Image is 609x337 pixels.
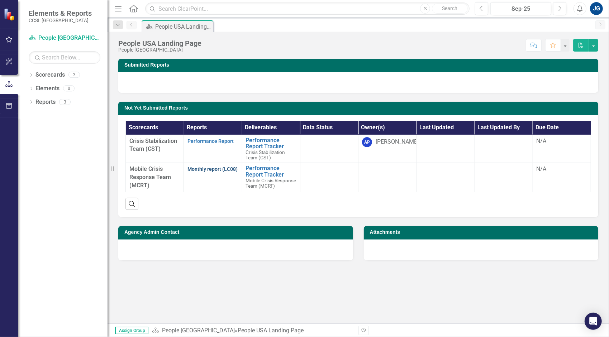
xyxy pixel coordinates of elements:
[124,105,595,111] h3: Not Yet Submitted Reports
[118,39,201,47] div: People USA Landing Page
[537,165,587,173] div: N/A
[242,163,300,192] td: Double-Click to Edit Right Click for Context Menu
[246,178,296,189] span: Mobile Crisis Response Team (MCRT)
[145,3,470,15] input: Search ClearPoint...
[68,72,80,78] div: 3
[63,86,75,92] div: 0
[129,138,177,153] span: Crisis Stabilization Team (CST)
[155,22,211,31] div: People USA Landing Page
[490,2,551,15] button: Sep-25
[238,327,304,334] div: People USA Landing Page
[35,71,65,79] a: Scorecards
[246,149,285,160] span: Crisis Stabilization Team (CST)
[246,165,296,178] a: Performance Report Tracker
[29,34,100,42] a: People [GEOGRAPHIC_DATA]
[4,8,16,21] img: ClearPoint Strategy
[246,137,296,150] a: Performance Report Tracker
[376,138,419,146] div: [PERSON_NAME]
[124,230,349,235] h3: Agency Admin Contact
[242,135,300,163] td: Double-Click to Edit Right Click for Context Menu
[590,2,603,15] button: JG
[362,137,372,147] div: AP
[35,98,56,106] a: Reports
[585,313,602,330] div: Open Intercom Messenger
[124,62,595,68] h3: Submitted Reports
[29,9,92,18] span: Elements & Reports
[493,5,549,13] div: Sep-25
[300,135,358,163] td: Double-Click to Edit
[59,99,71,105] div: 3
[537,137,587,145] div: N/A
[187,166,238,172] a: Monthly report (LC08)
[187,138,234,144] a: Performance Report
[432,4,468,14] button: Search
[115,327,148,334] span: Assign Group
[35,85,60,93] a: Elements
[442,5,458,11] span: Search
[370,230,595,235] h3: Attachments
[29,51,100,64] input: Search Below...
[162,327,235,334] a: People [GEOGRAPHIC_DATA]
[29,18,92,23] small: CCSI: [GEOGRAPHIC_DATA]
[300,163,358,192] td: Double-Click to Edit
[152,327,353,335] div: »
[129,165,171,189] span: Mobile Crisis Response Team (MCRT)
[118,47,201,53] div: People [GEOGRAPHIC_DATA]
